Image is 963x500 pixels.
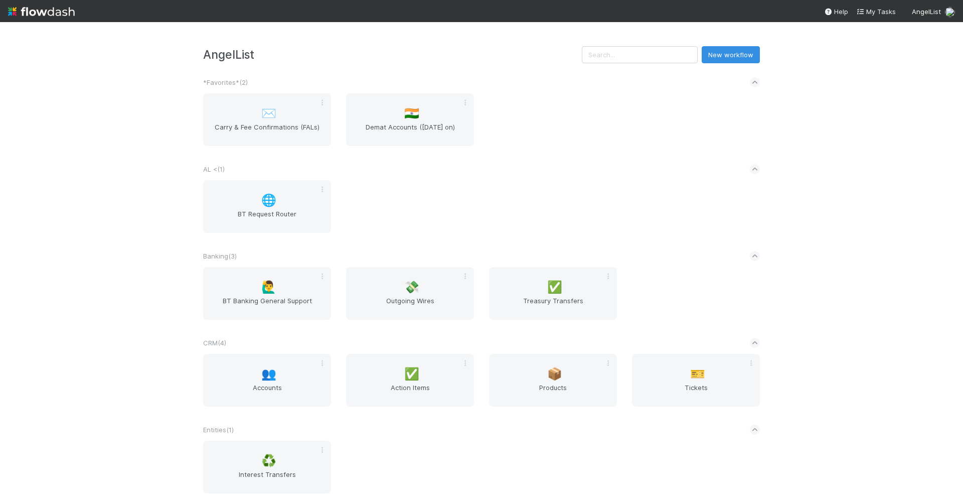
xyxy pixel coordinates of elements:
[582,46,698,63] input: Search...
[547,367,562,381] span: 📦
[203,354,331,407] a: 👥Accounts
[261,367,276,381] span: 👥
[207,209,327,229] span: BT Request Router
[912,8,941,16] span: AngelList
[203,267,331,320] a: 🙋‍♂️BT Banking General Support
[350,122,470,142] span: Demat Accounts ([DATE] on)
[702,46,760,63] button: New workflow
[493,296,613,316] span: Treasury Transfers
[203,441,331,493] a: ♻️Interest Transfers
[207,122,327,142] span: Carry & Fee Confirmations (FALs)
[346,354,474,407] a: ✅Action Items
[547,281,562,294] span: ✅
[489,267,617,320] a: ✅Treasury Transfers
[261,454,276,467] span: ♻️
[824,7,848,17] div: Help
[203,180,331,233] a: 🌐BT Request Router
[636,383,756,403] span: Tickets
[346,93,474,146] a: 🇮🇳Demat Accounts ([DATE] on)
[203,252,237,260] span: Banking ( 3 )
[690,367,705,381] span: 🎫
[261,194,276,207] span: 🌐
[856,7,896,17] a: My Tasks
[404,281,419,294] span: 💸
[945,7,955,17] img: avatar_c597f508-4d28-4c7c-92e0-bd2d0d338f8e.png
[203,93,331,146] a: ✉️Carry & Fee Confirmations (FALs)
[203,78,248,86] span: *Favorites* ( 2 )
[203,339,226,347] span: CRM ( 4 )
[203,165,225,173] span: AL < ( 1 )
[207,383,327,403] span: Accounts
[489,354,617,407] a: 📦Products
[346,267,474,320] a: 💸Outgoing Wires
[350,296,470,316] span: Outgoing Wires
[261,281,276,294] span: 🙋‍♂️
[203,48,582,61] h3: AngelList
[404,107,419,120] span: 🇮🇳
[632,354,760,407] a: 🎫Tickets
[203,426,234,434] span: Entities ( 1 )
[8,3,75,20] img: logo-inverted-e16ddd16eac7371096b0.svg
[261,107,276,120] span: ✉️
[493,383,613,403] span: Products
[207,296,327,316] span: BT Banking General Support
[350,383,470,403] span: Action Items
[856,8,896,16] span: My Tasks
[207,469,327,489] span: Interest Transfers
[404,367,419,381] span: ✅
